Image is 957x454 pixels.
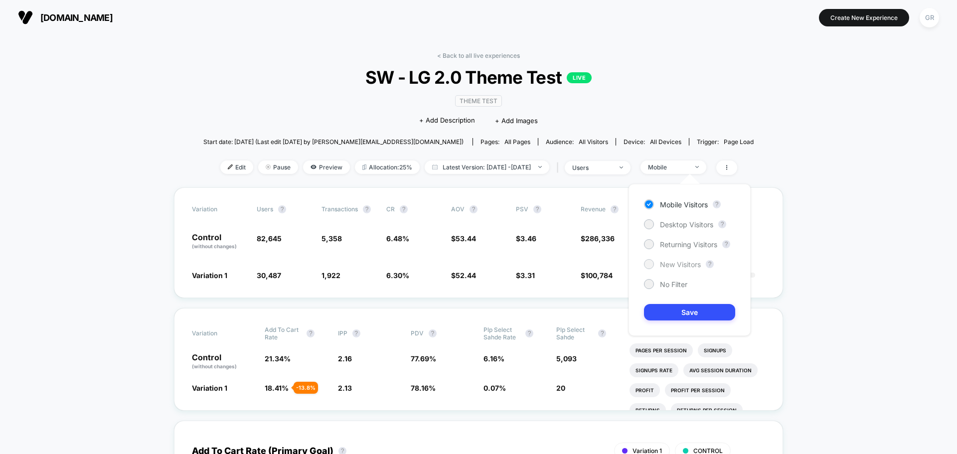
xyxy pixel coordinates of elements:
[363,205,371,213] button: ?
[192,243,237,249] span: (without changes)
[683,363,758,377] li: Avg Session Duration
[483,384,506,392] span: 0.07 %
[228,164,233,169] img: edit
[581,205,606,213] span: Revenue
[671,403,743,417] li: Returns Per Session
[546,138,608,146] div: Audience:
[265,384,289,392] span: 18.41 %
[533,205,541,213] button: ?
[192,326,247,341] span: Variation
[456,234,476,243] span: 53.44
[920,8,939,27] div: GR
[278,205,286,213] button: ?
[556,326,593,341] span: Plp Select Sahde
[352,329,360,337] button: ?
[722,240,730,248] button: ?
[660,220,713,229] span: Desktop Visitors
[538,166,542,168] img: end
[620,166,623,168] img: end
[724,138,754,146] span: Page Load
[192,205,247,213] span: Variation
[321,271,340,280] span: 1,922
[307,329,315,337] button: ?
[483,354,504,363] span: 6.16 %
[432,164,438,169] img: calendar
[257,271,281,280] span: 30,487
[698,343,732,357] li: Signups
[585,271,613,280] span: 100,784
[192,353,255,370] p: Control
[455,95,502,107] span: Theme Test
[660,240,717,249] span: Returning Visitors
[630,383,660,397] li: Profit
[504,138,530,146] span: all pages
[556,384,565,392] span: 20
[516,234,536,243] span: $
[630,403,666,417] li: Returns
[355,160,420,174] span: Allocation: 25%
[483,326,520,341] span: Plp Select Sahde Rate
[567,72,592,83] p: LIVE
[40,12,113,23] span: [DOMAIN_NAME]
[419,116,475,126] span: + Add Description
[400,205,408,213] button: ?
[579,138,608,146] span: All Visitors
[257,234,282,243] span: 82,645
[338,384,352,392] span: 2.13
[192,271,227,280] span: Variation 1
[231,67,726,88] span: SW - LG 2.0 Theme Test
[265,326,302,341] span: Add To Cart Rate
[713,200,721,208] button: ?
[386,205,395,213] span: CR
[516,205,528,213] span: PSV
[585,234,615,243] span: 286,336
[437,52,520,59] a: < Back to all live experiences
[15,9,116,25] button: [DOMAIN_NAME]
[362,164,366,170] img: rebalance
[644,304,735,320] button: Save
[525,329,533,337] button: ?
[665,383,731,397] li: Profit Per Session
[819,9,909,26] button: Create New Experience
[451,271,476,280] span: $
[456,271,476,280] span: 52.44
[411,329,424,337] span: PDV
[321,234,342,243] span: 5,358
[520,234,536,243] span: 3.46
[516,271,535,280] span: $
[192,233,247,250] p: Control
[706,260,714,268] button: ?
[660,260,701,269] span: New Visitors
[697,138,754,146] div: Trigger:
[192,384,227,392] span: Variation 1
[451,234,476,243] span: $
[386,234,409,243] span: 6.48 %
[718,220,726,228] button: ?
[917,7,942,28] button: GR
[425,160,549,174] span: Latest Version: [DATE] - [DATE]
[554,160,565,175] span: |
[581,234,615,243] span: $
[258,160,298,174] span: Pause
[650,138,681,146] span: all devices
[480,138,530,146] div: Pages:
[18,10,33,25] img: Visually logo
[451,205,465,213] span: AOV
[598,329,606,337] button: ?
[220,160,253,174] span: Edit
[695,166,699,168] img: end
[411,384,436,392] span: 78.16 %
[630,363,678,377] li: Signups Rate
[495,117,538,125] span: + Add Images
[257,205,273,213] span: users
[520,271,535,280] span: 3.31
[386,271,409,280] span: 6.30 %
[338,354,352,363] span: 2.16
[616,138,689,146] span: Device:
[192,363,237,369] span: (without changes)
[411,354,436,363] span: 77.69 %
[203,138,464,146] span: Start date: [DATE] (Last edit [DATE] by [PERSON_NAME][EMAIL_ADDRESS][DOMAIN_NAME])
[429,329,437,337] button: ?
[470,205,478,213] button: ?
[321,205,358,213] span: Transactions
